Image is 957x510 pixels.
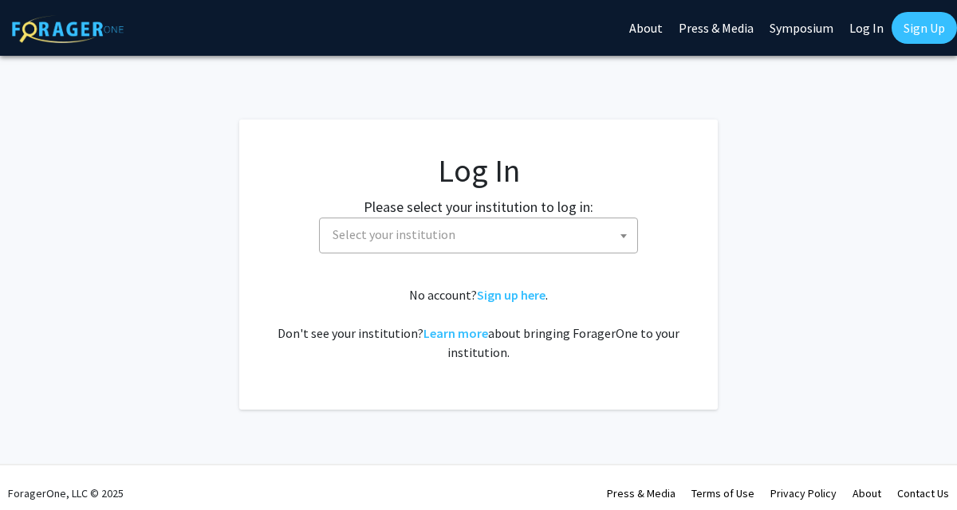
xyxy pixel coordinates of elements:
a: Privacy Policy [770,486,837,500]
span: Select your institution [326,218,637,251]
label: Please select your institution to log in: [364,196,593,218]
div: No account? . Don't see your institution? about bringing ForagerOne to your institution. [271,285,686,362]
a: About [853,486,881,500]
a: Contact Us [897,486,949,500]
a: Terms of Use [691,486,754,500]
a: Sign up here [477,287,545,303]
a: Sign Up [892,12,957,44]
a: Learn more about bringing ForagerOne to your institution [423,325,488,341]
a: Press & Media [607,486,675,500]
img: ForagerOne Logo [12,15,124,43]
span: Select your institution [319,218,638,253]
h1: Log In [271,151,686,190]
span: Select your institution [333,226,455,242]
